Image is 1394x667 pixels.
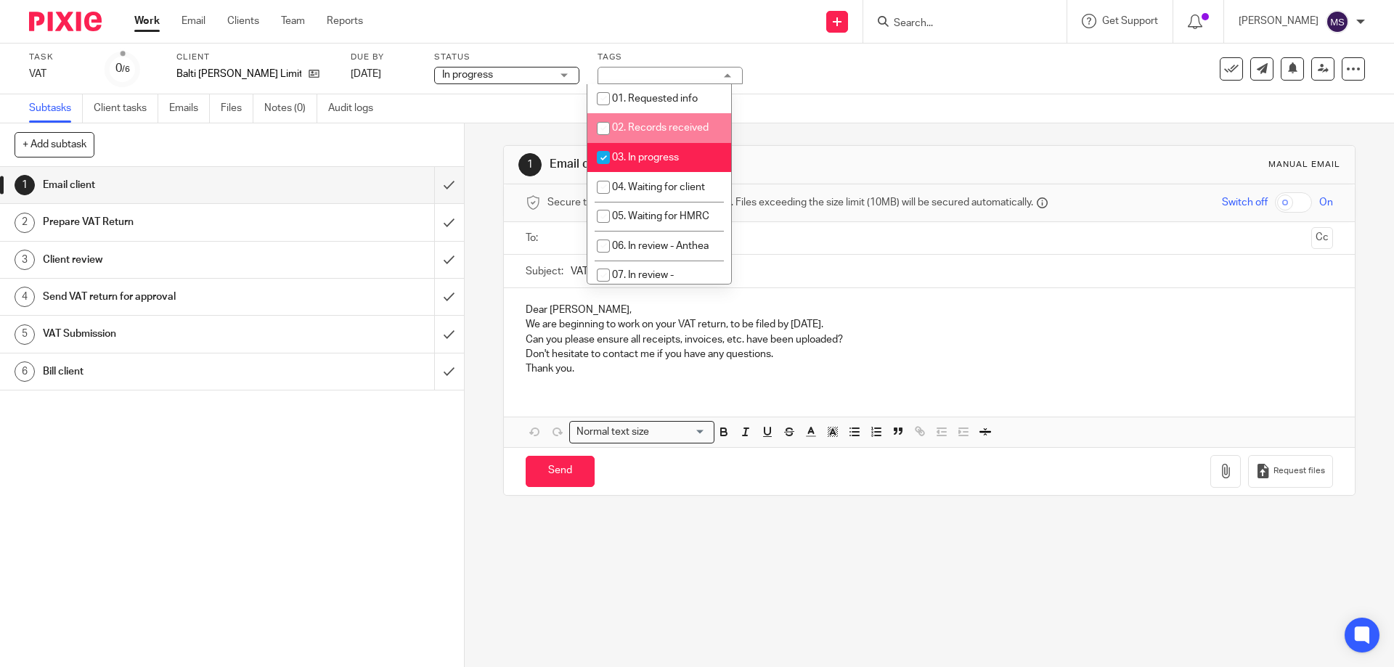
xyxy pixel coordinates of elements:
[221,94,253,123] a: Files
[653,425,706,440] input: Search for option
[15,132,94,157] button: + Add subtask
[15,287,35,307] div: 4
[526,231,542,245] label: To:
[1273,465,1325,477] span: Request files
[573,425,652,440] span: Normal text size
[612,241,709,251] span: 06. In review - Anthea
[612,152,679,163] span: 03. In progress
[29,52,87,63] label: Task
[264,94,317,123] a: Notes (0)
[115,60,130,77] div: 0
[1102,16,1158,26] span: Get Support
[1311,227,1333,249] button: Cc
[29,94,83,123] a: Subtasks
[612,211,709,221] span: 05. Waiting for HMRC
[327,14,363,28] a: Reports
[328,94,384,123] a: Audit logs
[15,250,35,270] div: 3
[1248,455,1332,488] button: Request files
[434,52,579,63] label: Status
[892,17,1023,30] input: Search
[43,211,294,233] h1: Prepare VAT Return
[1239,14,1318,28] p: [PERSON_NAME]
[597,270,677,295] span: 07. In review - [PERSON_NAME]
[526,456,595,487] input: Send
[526,361,1332,376] p: Thank you.
[15,361,35,382] div: 6
[526,303,1332,317] p: Dear [PERSON_NAME],
[176,52,333,63] label: Client
[612,94,698,104] span: 01. Requested info
[1326,10,1349,33] img: svg%3E
[550,157,961,172] h1: Email client
[15,324,35,345] div: 5
[29,12,102,31] img: Pixie
[526,317,1332,332] p: We are beginning to work on your VAT return, to be filed by [DATE].
[1268,159,1340,171] div: Manual email
[569,421,714,443] div: Search for option
[94,94,158,123] a: Client tasks
[15,175,35,195] div: 1
[1222,195,1268,210] span: Switch off
[176,67,301,81] p: Balti [PERSON_NAME] Limited
[15,213,35,233] div: 2
[547,195,1033,210] span: Secure the attachments in this message. Files exceeding the size limit (10MB) will be secured aut...
[442,70,493,80] span: In progress
[227,14,259,28] a: Clients
[526,347,1332,361] p: Don't hesitate to contact me if you have any questions.
[1319,195,1333,210] span: On
[598,52,743,63] label: Tags
[43,323,294,345] h1: VAT Submission
[351,69,381,79] span: [DATE]
[526,264,563,279] label: Subject:
[182,14,205,28] a: Email
[43,249,294,271] h1: Client review
[351,52,416,63] label: Due by
[122,65,130,73] small: /6
[612,123,709,133] span: 02. Records received
[29,67,87,81] div: VAT
[43,174,294,196] h1: Email client
[43,361,294,382] h1: Bill client
[612,182,705,192] span: 04. Waiting for client
[526,332,1332,347] p: Can you please ensure all receipts, invoices, etc. have been uploaded?
[134,14,160,28] a: Work
[518,153,542,176] div: 1
[281,14,305,28] a: Team
[43,286,294,308] h1: Send VAT return for approval
[169,94,210,123] a: Emails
